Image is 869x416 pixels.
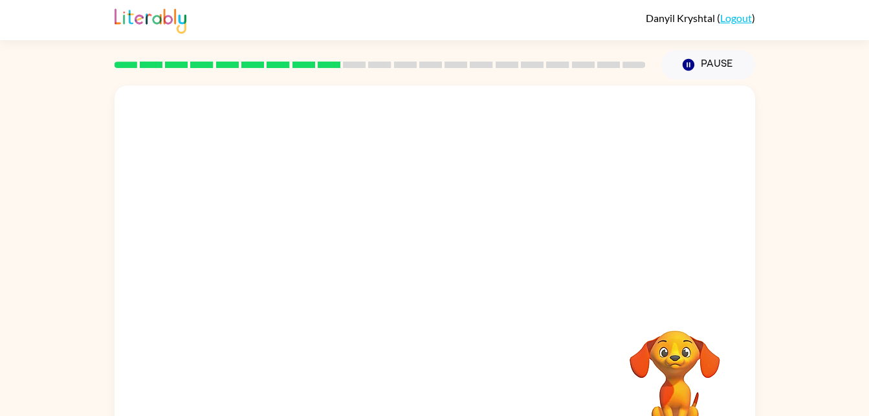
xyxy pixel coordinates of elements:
[720,12,752,24] a: Logout
[646,12,755,24] div: ( )
[661,50,755,80] button: Pause
[115,5,186,34] img: Literably
[646,12,717,24] span: Danyil Kryshtal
